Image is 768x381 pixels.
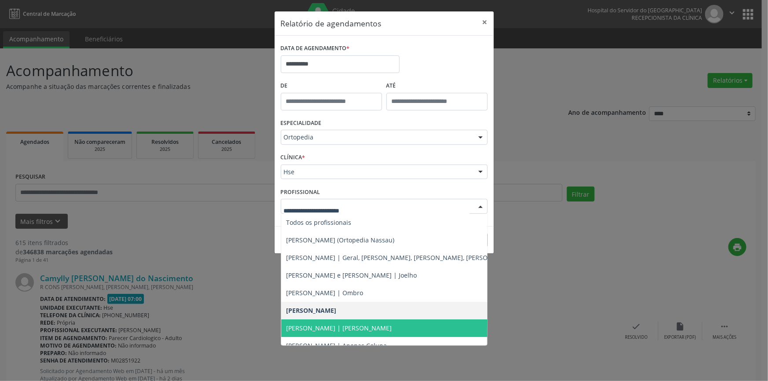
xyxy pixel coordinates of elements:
[287,341,387,350] span: [PERSON_NAME] | Apenas Coluna
[287,324,392,332] span: [PERSON_NAME] | [PERSON_NAME]
[287,236,395,244] span: [PERSON_NAME] (Ortopedia Nassau)
[476,11,494,33] button: Close
[284,168,470,176] span: Hse
[281,18,382,29] h5: Relatório de agendamentos
[281,151,305,165] label: CLÍNICA
[386,79,488,93] label: ATÉ
[284,133,470,142] span: Ortopedia
[287,218,352,227] span: Todos os profissionais
[281,79,382,93] label: De
[287,289,364,297] span: [PERSON_NAME] | Ombro
[281,42,350,55] label: DATA DE AGENDAMENTO
[287,306,337,315] span: [PERSON_NAME]
[287,253,572,262] span: [PERSON_NAME] | Geral, [PERSON_NAME], [PERSON_NAME], [PERSON_NAME] e [PERSON_NAME]
[281,185,320,199] label: PROFISSIONAL
[281,117,322,130] label: ESPECIALIDADE
[287,271,417,279] span: [PERSON_NAME] e [PERSON_NAME] | Joelho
